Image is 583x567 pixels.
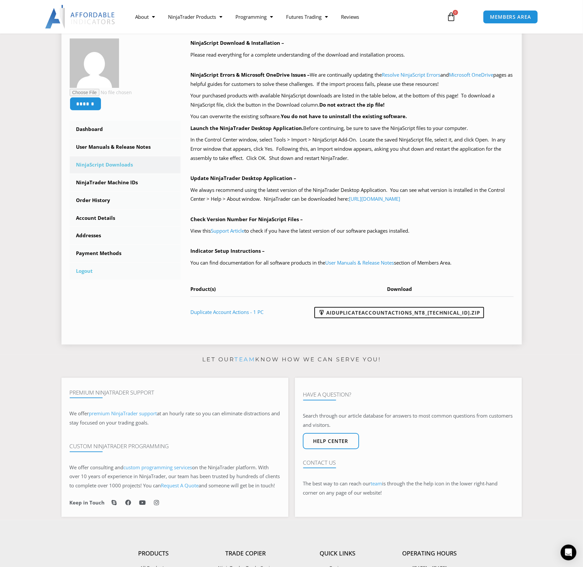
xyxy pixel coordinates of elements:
h4: Premium NinjaTrader Support [70,389,280,396]
nav: Account pages [70,121,181,280]
p: You can find documentation for all software products in the section of Members Area. [190,258,514,268]
a: Order History [70,192,181,209]
p: In the Control Center window, select Tools > Import > NinjaScript Add-On. Locate the saved NinjaS... [190,135,514,163]
a: Account Details [70,210,181,227]
b: NinjaScript Download & Installation – [190,39,284,46]
a: Payment Methods [70,245,181,262]
div: Open Intercom Messenger [561,545,576,560]
a: [URL][DOMAIN_NAME] [349,195,400,202]
img: d4581f121f3765d37fb8bad2bcb3d15d3a73caffd36b09467c0deb26b45377d6 [70,39,119,88]
h4: Quick Links [292,550,384,557]
a: Logout [70,263,181,280]
p: You can overwrite the existing software. [190,112,514,121]
p: We always recommend using the latest version of the NinjaTrader Desktop Application. You can see ... [190,186,514,204]
img: LogoAI | Affordable Indicators – NinjaTrader [45,5,116,29]
span: MEMBERS AREA [490,14,531,19]
p: Search through our article database for answers to most common questions from customers and visit... [303,411,514,430]
p: Please read everything for a complete understanding of the download and installation process. [190,50,514,60]
span: We offer [70,410,89,417]
h4: Products [108,550,200,557]
h4: Operating Hours [384,550,476,557]
a: NinjaScript Downloads [70,156,181,173]
a: Addresses [70,227,181,244]
a: Request A Quote [161,482,199,489]
b: Update NinjaTrader Desktop Application – [190,175,296,181]
a: Resolve NinjaScript Errors [382,71,440,78]
a: Programming [229,9,279,24]
span: We offer consulting and [70,464,192,471]
a: team [371,480,382,487]
p: View this to check if you have the latest version of our software packages installed. [190,226,514,236]
a: MEMBERS AREA [483,10,538,24]
a: User Manuals & Release Notes [70,139,181,156]
a: Microsoft OneDrive [449,71,493,78]
nav: Menu [129,9,439,24]
a: custom programming services [124,464,192,471]
h4: Trade Copier [200,550,292,557]
p: Your purchased products with available NinjaScript downloads are listed in the table below, at th... [190,91,514,110]
p: Let our know how we can serve you! [61,354,522,365]
p: The best way to can reach our is through the the help icon in the lower right-hand corner on any ... [303,479,514,498]
p: We are continually updating the and pages as helpful guides for customers to solve these challeng... [190,70,514,89]
a: Help center [303,433,359,449]
a: 0 [437,7,466,26]
h6: Keep in Touch [70,500,105,506]
b: Indicator Setup Instructions – [190,247,265,254]
span: on the NinjaTrader platform. With over 10 years of experience in NinjaTrader, our team has been t... [70,464,280,489]
a: Reviews [334,9,366,24]
b: NinjaScript Errors & Microsoft OneDrive Issues – [190,71,310,78]
span: 0 [453,10,458,15]
span: Help center [313,439,349,444]
a: Dashboard [70,121,181,138]
b: Launch the NinjaTrader Desktop Application. [190,125,303,131]
a: team [234,356,255,363]
a: NinjaTrader Products [161,9,229,24]
span: Product(s) [190,286,216,292]
h4: Have A Question? [303,391,514,398]
a: About [129,9,161,24]
h4: Custom NinjaTrader Programming [70,443,280,450]
h4: Contact Us [303,459,514,466]
a: AIDuplicateAccountActions_NT8_[TECHNICAL_ID].zip [314,307,484,318]
a: Futures Trading [279,9,334,24]
span: Download [387,286,412,292]
a: User Manuals & Release Notes [325,259,394,266]
b: You do not have to uninstall the existing software. [281,113,407,119]
a: Duplicate Account Actions - 1 PC [190,309,263,315]
a: Support Article [211,227,244,234]
a: NinjaTrader Machine IDs [70,174,181,191]
b: Do not extract the zip file! [319,101,384,108]
a: premium NinjaTrader support [89,410,157,417]
b: Check Version Number For NinjaScript Files – [190,216,303,222]
p: Before continuing, be sure to save the NinjaScript files to your computer. [190,124,514,133]
span: at an hourly rate so you can eliminate distractions and stay focused on your trading goals. [70,410,280,426]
